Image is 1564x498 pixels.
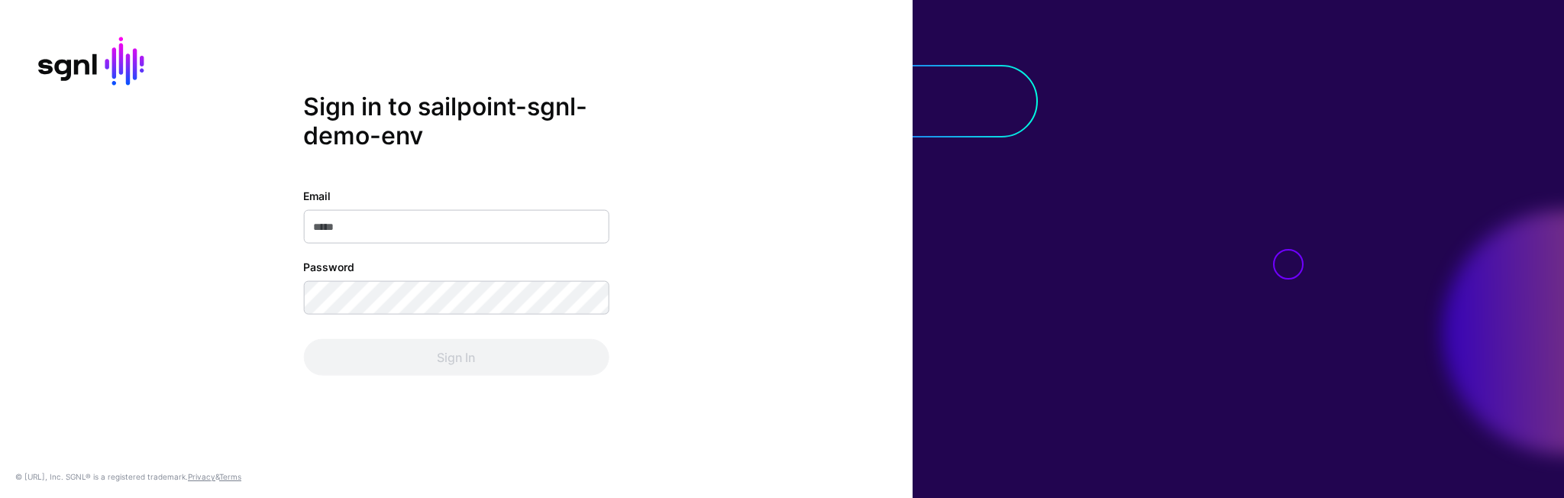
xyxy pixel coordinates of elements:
div: © [URL], Inc. SGNL® is a registered trademark. & [15,471,241,483]
a: Privacy [188,472,215,481]
label: Email [303,187,331,203]
h2: Sign in to sailpoint-sgnl-demo-env [303,92,609,151]
label: Password [303,258,354,274]
a: Terms [219,472,241,481]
